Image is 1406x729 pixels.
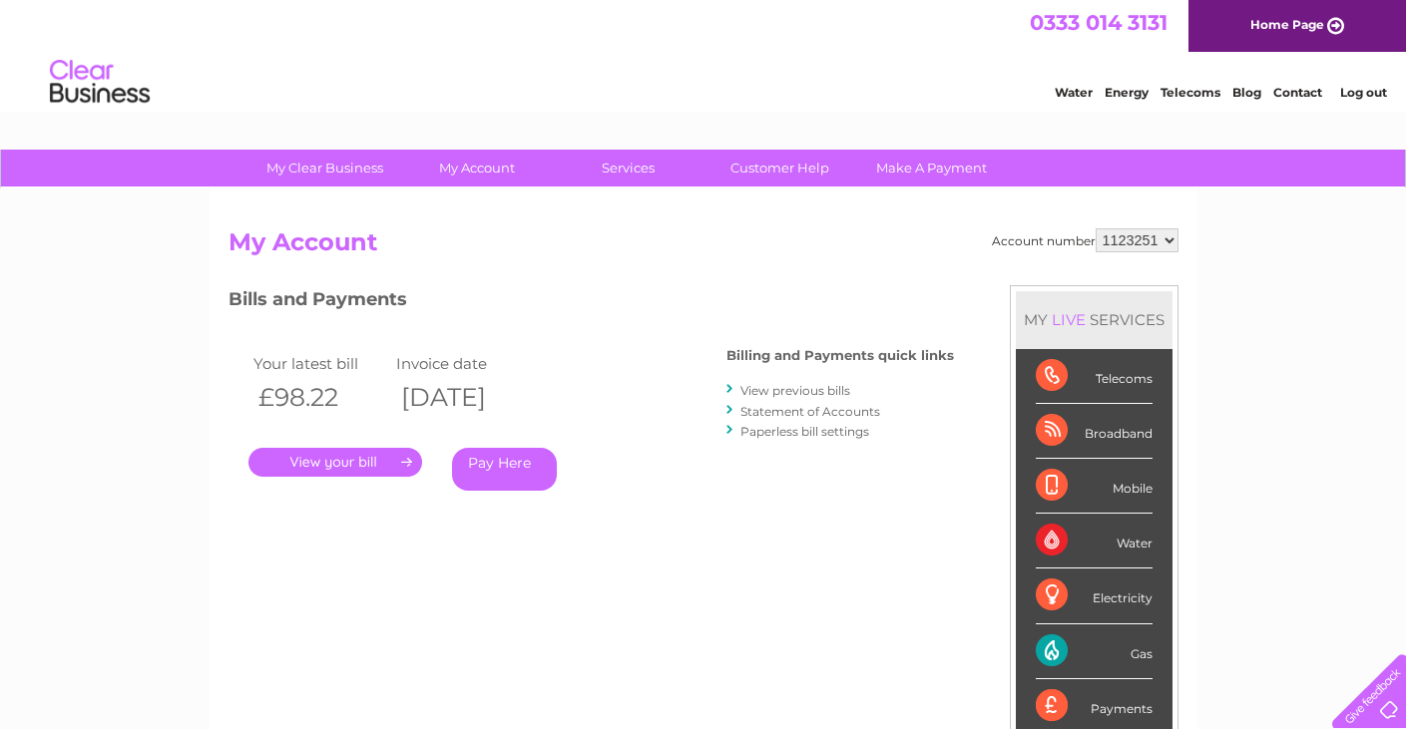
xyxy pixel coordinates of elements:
a: Paperless bill settings [740,424,869,439]
a: Customer Help [698,150,862,186]
img: logo.png [49,52,151,113]
div: Telecoms [1036,349,1153,404]
a: 0333 014 3131 [1030,10,1168,35]
a: My Clear Business [242,150,407,186]
th: £98.22 [248,377,392,418]
a: Contact [1273,85,1322,100]
div: Mobile [1036,459,1153,514]
h3: Bills and Payments [229,285,954,320]
th: [DATE] [391,377,535,418]
div: Account number [992,228,1178,252]
a: Log out [1340,85,1387,100]
td: Invoice date [391,350,535,377]
a: Water [1055,85,1093,100]
a: Blog [1232,85,1261,100]
div: Gas [1036,624,1153,679]
a: . [248,448,422,477]
h4: Billing and Payments quick links [726,348,954,363]
a: Services [546,150,710,186]
a: View previous bills [740,383,850,398]
div: Electricity [1036,568,1153,623]
a: Statement of Accounts [740,404,880,419]
div: Water [1036,514,1153,568]
div: MY SERVICES [1016,291,1172,348]
a: Energy [1105,85,1149,100]
a: My Account [394,150,559,186]
a: Telecoms [1161,85,1220,100]
a: Make A Payment [849,150,1014,186]
div: LIVE [1048,310,1090,329]
a: Pay Here [452,448,557,491]
div: Clear Business is a trading name of Verastar Limited (registered in [GEOGRAPHIC_DATA] No. 3667643... [233,11,1175,97]
td: Your latest bill [248,350,392,377]
h2: My Account [229,228,1178,266]
div: Broadband [1036,404,1153,459]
